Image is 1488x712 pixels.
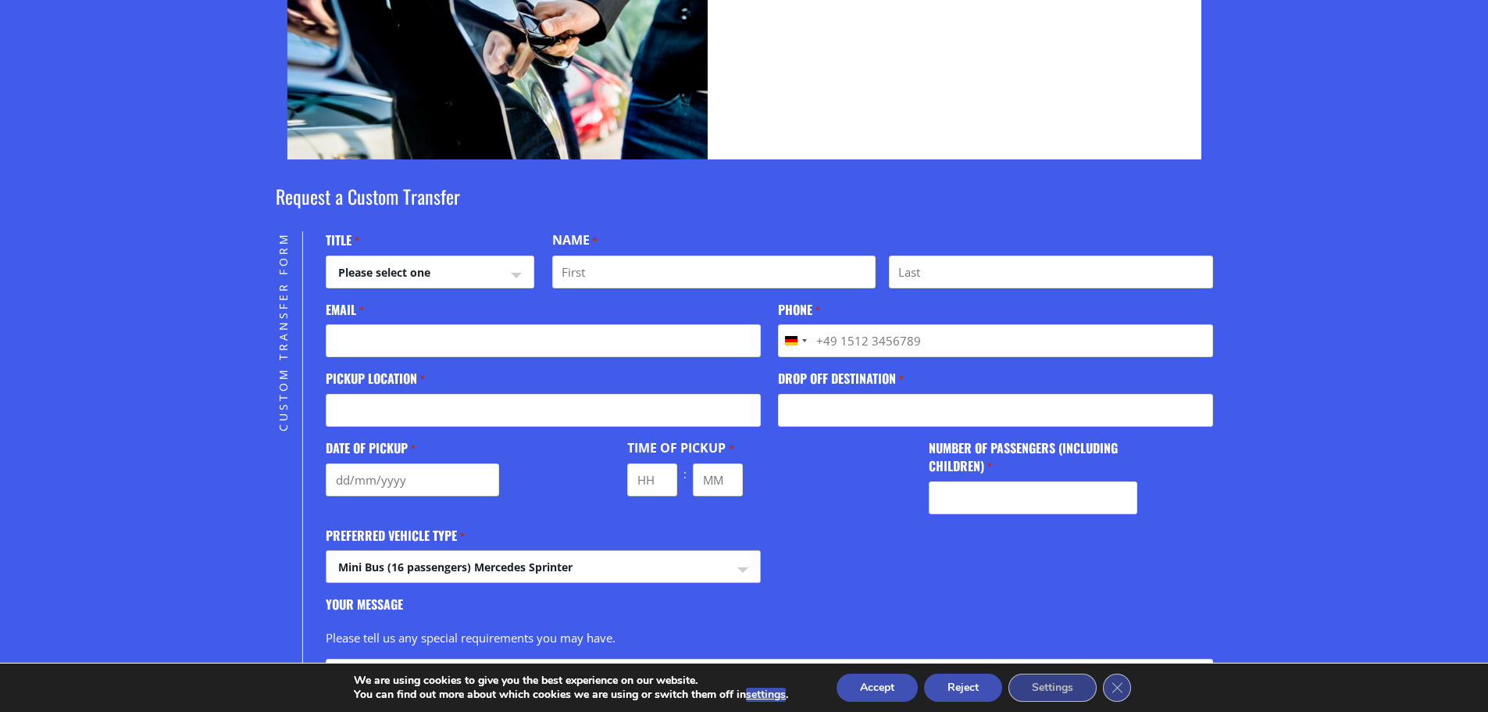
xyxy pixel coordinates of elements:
p: You can find out more about which cookies we are using or switch them off in . [354,688,788,702]
input: MM [693,463,743,496]
button: Close GDPR Cookie Banner [1103,674,1131,702]
button: Reject [924,674,1002,702]
legend: Time of Pickup [627,439,733,457]
button: Selected country [779,325,812,356]
div: : [677,463,693,485]
button: settings [746,688,786,702]
label: Email [326,301,363,319]
label: Pickup location [326,370,424,388]
h2: Request a Custom Transfer [276,183,1213,231]
input: HH [627,463,677,496]
legend: Name [552,231,598,249]
input: +49 1512 3456789 [778,324,1212,357]
input: Last [889,256,1212,288]
button: Settings [1008,674,1097,702]
button: Accept [837,674,918,702]
label: Number of passengers (including children) [929,439,1137,474]
label: Your message [326,596,403,614]
input: First [552,256,876,288]
label: Phone [778,301,819,319]
div: Please tell us any special requirements you may have. [326,620,1212,659]
label: Drop off destination [778,370,903,388]
label: Title [326,231,359,249]
input: dd/mm/yyyy [326,463,499,496]
label: Date of Pickup [326,439,415,457]
label: Preferred vehicle type [326,527,464,545]
p: We are using cookies to give you the best experience on our website. [354,674,788,688]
